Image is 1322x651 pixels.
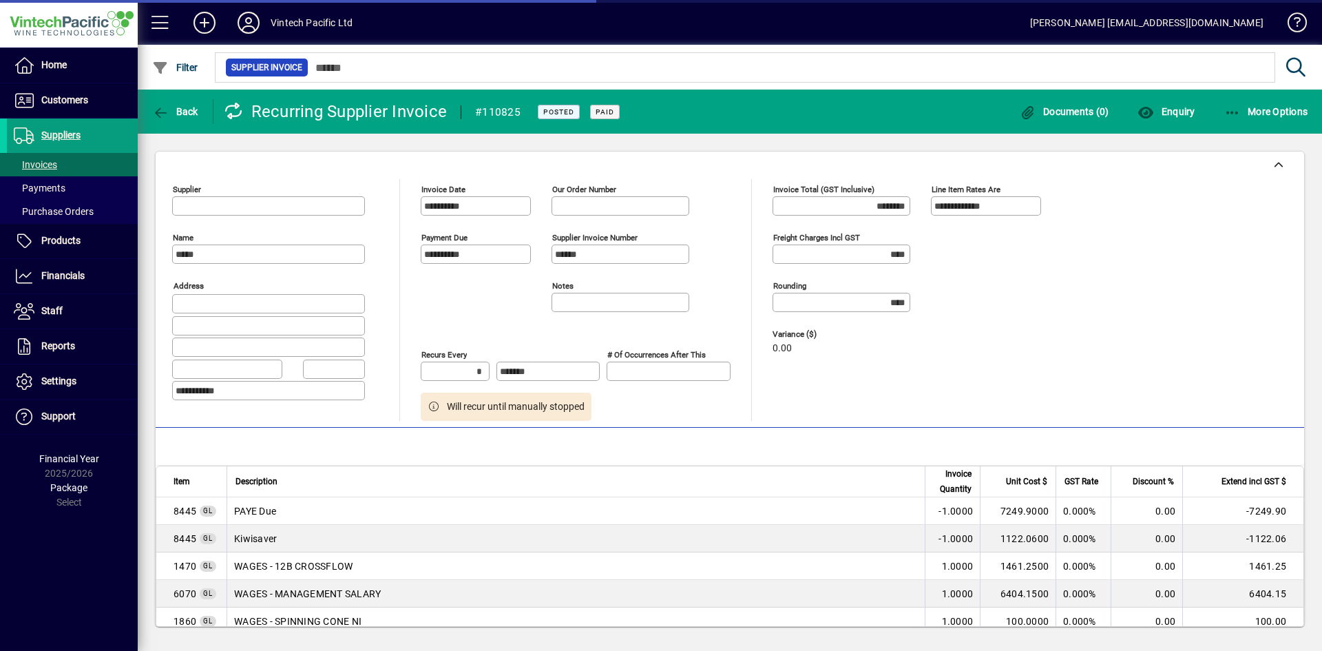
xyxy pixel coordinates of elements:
div: #110825 [475,101,521,123]
a: Invoices [7,153,138,176]
td: 0.00 [1111,608,1182,635]
span: Home [41,59,67,70]
span: PAYE Due [174,504,196,518]
span: Invoices [14,159,57,170]
mat-label: # of occurrences after this [607,350,706,360]
td: 100.00 [1182,608,1303,635]
span: Will recur until manually stopped [447,400,585,414]
span: Customers [41,94,88,105]
td: 1461.2500 [980,552,1056,580]
span: GL [203,562,213,570]
td: 0.00 [1111,525,1182,552]
td: WAGES - 12B CROSSFLOW [227,552,925,580]
span: GL [203,590,213,597]
td: 7249.9000 [980,497,1056,525]
td: 0.000% [1056,580,1111,608]
td: 100.0000 [980,608,1056,635]
span: Paid [596,107,614,116]
td: 1.0000 [925,608,980,635]
mat-label: Notes [552,281,574,291]
mat-label: Supplier [173,185,201,194]
span: Unit Cost $ [1006,474,1047,489]
button: More Options [1221,99,1312,124]
span: Description [235,474,277,489]
td: Kiwisaver [227,525,925,552]
span: WAGES - MANAGEMENT SALARY [174,587,196,601]
a: Customers [7,83,138,118]
span: Item [174,474,190,489]
td: 0.00 [1111,497,1182,525]
div: [PERSON_NAME] [EMAIL_ADDRESS][DOMAIN_NAME] [1030,12,1263,34]
div: Vintech Pacific Ltd [271,12,353,34]
td: WAGES - SPINNING CONE NI [227,608,925,635]
span: Financial Year [39,453,99,464]
span: Settings [41,375,76,386]
td: -1122.06 [1182,525,1303,552]
span: Discount % [1133,474,1174,489]
app-page-header-button: Back [138,99,213,124]
div: Recurring Supplier Invoice [224,101,448,123]
button: Back [149,99,202,124]
span: Posted [543,107,574,116]
mat-label: Rounding [773,281,806,291]
mat-label: Payment due [421,233,468,242]
td: 0.00 [1111,580,1182,608]
td: 0.000% [1056,497,1111,525]
mat-label: Supplier invoice number [552,233,638,242]
td: 1461.25 [1182,552,1303,580]
mat-label: Freight charges incl GST [773,233,860,242]
span: Reports [41,340,75,351]
td: 6404.15 [1182,580,1303,608]
button: Documents (0) [1016,99,1113,124]
td: 0.000% [1056,552,1111,580]
td: 0.00 [1111,552,1182,580]
span: Extend incl GST $ [1221,474,1286,489]
span: Financials [41,270,85,281]
span: More Options [1224,106,1308,117]
a: Reports [7,329,138,364]
span: PAYE Due [174,532,196,546]
span: Filter [152,62,198,73]
td: WAGES - MANAGEMENT SALARY [227,580,925,608]
mat-label: Our order number [552,185,616,194]
td: 0.000% [1056,525,1111,552]
td: 1.0000 [925,580,980,608]
button: Filter [149,55,202,80]
td: -7249.90 [1182,497,1303,525]
td: 1.0000 [925,552,980,580]
button: Profile [227,10,271,35]
span: WAGES - SPINNING CONE NI [174,614,196,628]
td: PAYE Due [227,497,925,525]
a: Payments [7,176,138,200]
span: Variance ($) [773,330,855,339]
mat-label: Invoice date [421,185,465,194]
a: Home [7,48,138,83]
span: Staff [41,305,63,316]
mat-label: Recurs every [421,350,467,360]
span: Documents (0) [1020,106,1109,117]
span: 0.00 [773,343,792,354]
span: GL [203,535,213,542]
span: Products [41,235,81,246]
span: GST Rate [1064,474,1098,489]
span: Support [41,411,76,422]
a: Financials [7,259,138,293]
span: Payments [14,183,65,194]
mat-label: Invoice Total (GST inclusive) [773,185,874,194]
td: -1.0000 [925,497,980,525]
span: Purchase Orders [14,206,94,217]
td: 0.000% [1056,608,1111,635]
span: WAGES - 12B CROSSFLOW [174,559,196,573]
a: Settings [7,364,138,399]
button: Add [182,10,227,35]
a: Purchase Orders [7,200,138,223]
span: Package [50,482,87,493]
mat-label: Name [173,233,193,242]
span: Back [152,106,198,117]
button: Enquiry [1134,99,1198,124]
td: -1.0000 [925,525,980,552]
a: Staff [7,294,138,329]
span: Supplier Invoice [231,61,302,74]
a: Support [7,400,138,434]
span: Suppliers [41,130,81,141]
